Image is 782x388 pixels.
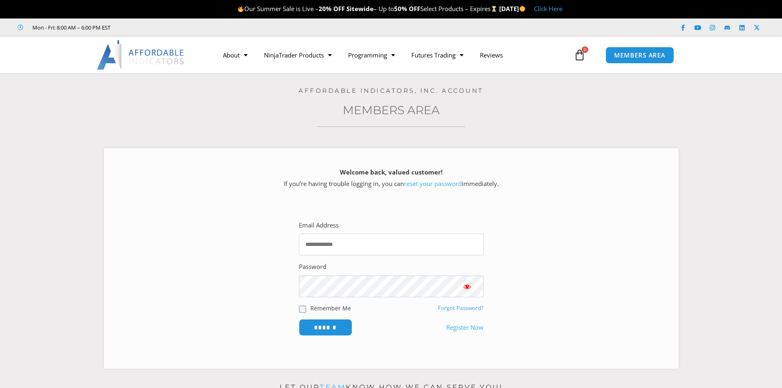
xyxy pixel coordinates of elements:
[298,87,484,94] a: Affordable Indicators, Inc. Account
[403,46,472,64] a: Futures Trading
[438,304,484,312] a: Forgot Password?
[605,47,674,64] a: MEMBERS AREA
[118,167,664,190] p: If you’re having trouble logging in, you can immediately.
[340,46,403,64] a: Programming
[404,179,462,188] a: reset your password
[299,261,326,273] label: Password
[237,5,499,13] span: Our Summer Sale is Live – – Up to Select Products – Expires
[215,46,256,64] a: About
[534,5,562,13] a: Click Here
[614,52,665,58] span: MEMBERS AREA
[346,5,374,13] strong: Sitewide
[343,103,440,117] a: Members Area
[256,46,340,64] a: NinjaTrader Products
[238,6,244,12] img: 🔥
[519,6,525,12] img: 🌞
[562,43,598,67] a: 0
[122,23,245,32] iframe: Customer reviews powered by Trustpilot
[340,168,443,176] strong: Welcome back, valued customer!
[97,40,185,70] img: LogoAI | Affordable Indicators – NinjaTrader
[446,322,484,333] a: Register Now
[310,304,351,312] label: Remember Me
[394,5,420,13] strong: 50% OFF
[215,46,572,64] nav: Menu
[319,5,345,13] strong: 20% OFF
[472,46,511,64] a: Reviews
[499,5,526,13] strong: [DATE]
[491,6,497,12] img: ⌛
[582,46,588,53] span: 0
[299,220,339,231] label: Email Address
[451,276,484,297] button: Show password
[30,23,110,32] span: Mon - Fri: 8:00 AM – 6:00 PM EST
